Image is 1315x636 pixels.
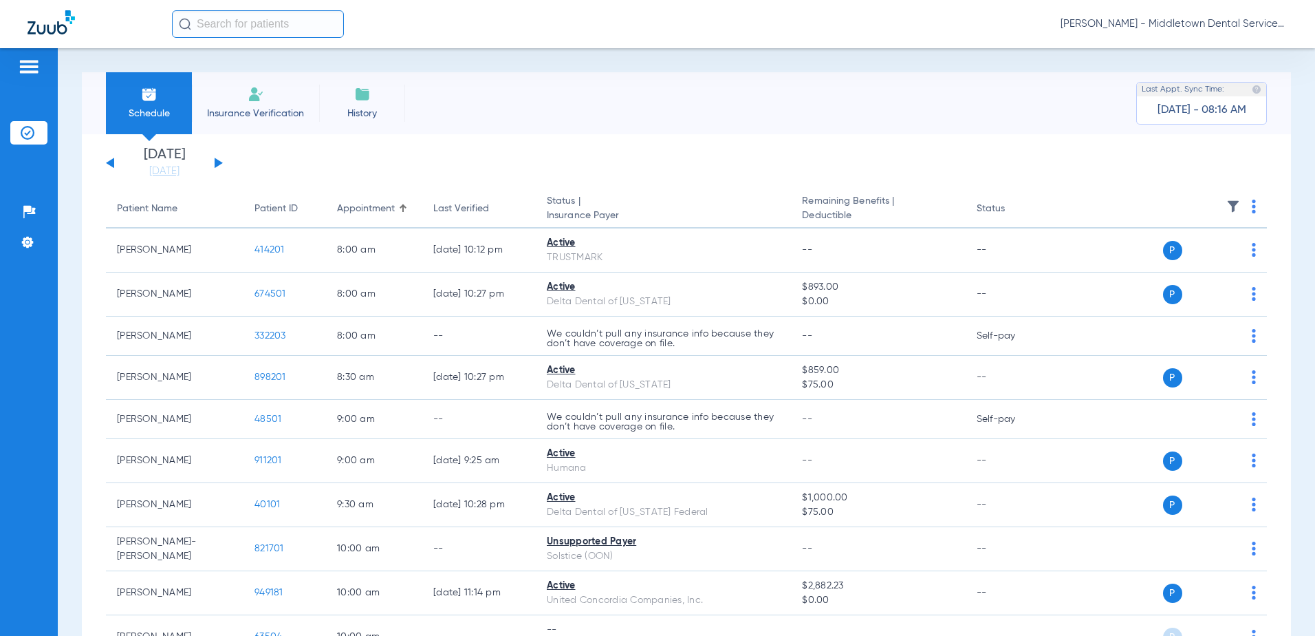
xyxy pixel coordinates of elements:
[123,165,206,178] a: [DATE]
[254,500,280,509] span: 40101
[1252,329,1256,343] img: group-dot-blue.svg
[966,317,1058,356] td: Self-pay
[326,400,422,439] td: 9:00 AM
[547,280,780,295] div: Active
[802,378,954,392] span: $75.00
[966,527,1058,571] td: --
[547,447,780,461] div: Active
[433,202,525,216] div: Last Verified
[326,571,422,615] td: 10:00 AM
[547,412,780,432] p: We couldn’t pull any insurance info because they don’t have coverage on file.
[254,372,286,382] span: 898201
[202,107,309,120] span: Insurance Verification
[106,400,243,439] td: [PERSON_NAME]
[1163,368,1182,388] span: P
[802,363,954,378] span: $859.00
[1252,412,1256,426] img: group-dot-blue.svg
[326,273,422,317] td: 8:00 AM
[802,491,954,505] span: $1,000.00
[966,571,1058,615] td: --
[547,363,780,378] div: Active
[547,579,780,593] div: Active
[422,229,536,273] td: [DATE] 10:12 PM
[802,280,954,295] span: $893.00
[1246,570,1315,636] div: Chat Widget
[1163,584,1182,603] span: P
[547,549,780,564] div: Solstice (OON)
[547,251,780,265] div: TRUSTMARK
[547,535,780,549] div: Unsupported Payer
[106,356,243,400] td: [PERSON_NAME]
[254,456,282,465] span: 911201
[254,202,298,216] div: Patient ID
[547,491,780,505] div: Active
[337,202,411,216] div: Appointment
[337,202,395,216] div: Appointment
[1163,241,1182,260] span: P
[1252,200,1256,213] img: group-dot-blue.svg
[254,414,281,424] span: 48501
[1252,542,1256,555] img: group-dot-blue.svg
[1252,243,1256,257] img: group-dot-blue.svg
[117,202,232,216] div: Patient Name
[106,571,243,615] td: [PERSON_NAME]
[141,86,157,103] img: Schedule
[966,273,1058,317] td: --
[326,229,422,273] td: 8:00 AM
[802,209,954,223] span: Deductible
[802,414,812,424] span: --
[326,317,422,356] td: 8:00 AM
[254,245,285,255] span: 414201
[536,190,791,229] th: Status |
[329,107,395,120] span: History
[422,317,536,356] td: --
[28,10,75,34] img: Zuub Logo
[1252,370,1256,384] img: group-dot-blue.svg
[254,202,315,216] div: Patient ID
[547,236,780,251] div: Active
[106,317,243,356] td: [PERSON_NAME]
[547,461,780,476] div: Humana
[547,329,780,348] p: We couldn’t pull any insurance info because they don’t have coverage on file.
[966,229,1058,273] td: --
[116,107,182,120] span: Schedule
[1163,452,1182,471] span: P
[326,527,422,571] td: 10:00 AM
[802,593,954,608] span: $0.00
[1163,496,1182,515] span: P
[117,202,177,216] div: Patient Name
[791,190,965,229] th: Remaining Benefits |
[422,527,536,571] td: --
[802,295,954,309] span: $0.00
[254,588,283,597] span: 949181
[422,356,536,400] td: [DATE] 10:27 PM
[422,400,536,439] td: --
[1226,200,1240,213] img: filter.svg
[1061,17,1287,31] span: [PERSON_NAME] - Middletown Dental Services
[802,579,954,593] span: $2,882.23
[1142,83,1224,96] span: Last Appt. Sync Time:
[422,571,536,615] td: [DATE] 11:14 PM
[547,295,780,309] div: Delta Dental of [US_STATE]
[422,439,536,483] td: [DATE] 9:25 AM
[433,202,489,216] div: Last Verified
[802,331,812,341] span: --
[123,148,206,178] li: [DATE]
[254,544,284,553] span: 821701
[354,86,371,103] img: History
[802,544,812,553] span: --
[1252,454,1256,467] img: group-dot-blue.svg
[18,59,40,75] img: hamburger-icon
[966,400,1058,439] td: Self-pay
[1252,498,1256,511] img: group-dot-blue.svg
[326,439,422,483] td: 9:00 AM
[802,245,812,255] span: --
[1252,287,1256,301] img: group-dot-blue.svg
[966,356,1058,400] td: --
[106,229,243,273] td: [PERSON_NAME]
[547,209,780,223] span: Insurance Payer
[966,483,1058,527] td: --
[106,483,243,527] td: [PERSON_NAME]
[966,439,1058,483] td: --
[802,456,812,465] span: --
